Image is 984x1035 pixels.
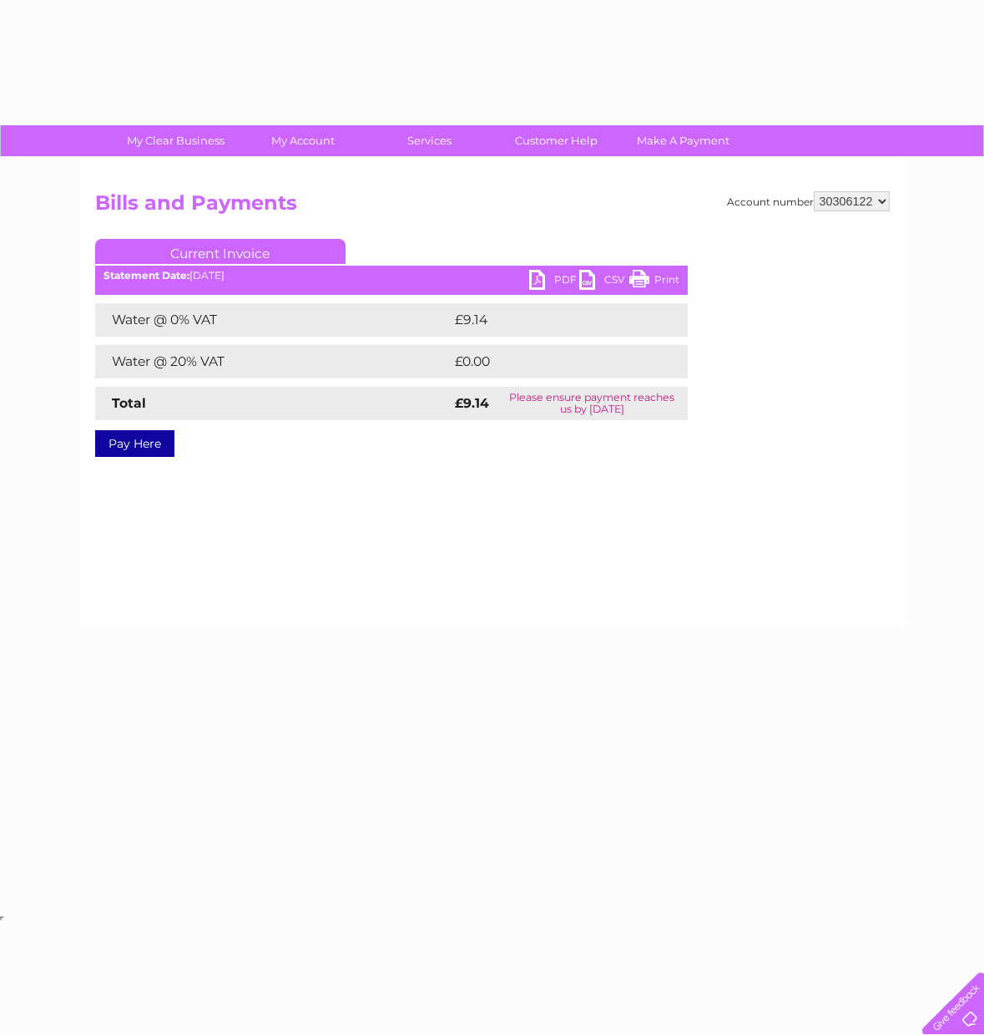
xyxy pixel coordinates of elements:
div: [DATE] [95,270,688,282]
a: Current Invoice [95,239,346,264]
td: Water @ 20% VAT [95,345,451,378]
a: Customer Help [487,125,625,156]
h2: Bills and Payments [95,191,890,223]
a: CSV [579,270,629,294]
div: Account number [727,191,890,211]
a: Services [361,125,498,156]
a: Pay Here [95,430,174,457]
b: Statement Date: [103,269,189,282]
a: My Clear Business [107,125,245,156]
td: £9.14 [451,303,648,337]
td: Water @ 0% VAT [95,303,451,337]
td: Please ensure payment reaches us by [DATE] [497,387,687,420]
a: My Account [234,125,371,156]
td: £0.00 [451,345,649,378]
strong: Total [112,395,146,411]
a: PDF [529,270,579,294]
strong: £9.14 [455,395,489,411]
a: Make A Payment [614,125,752,156]
a: Print [629,270,679,294]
